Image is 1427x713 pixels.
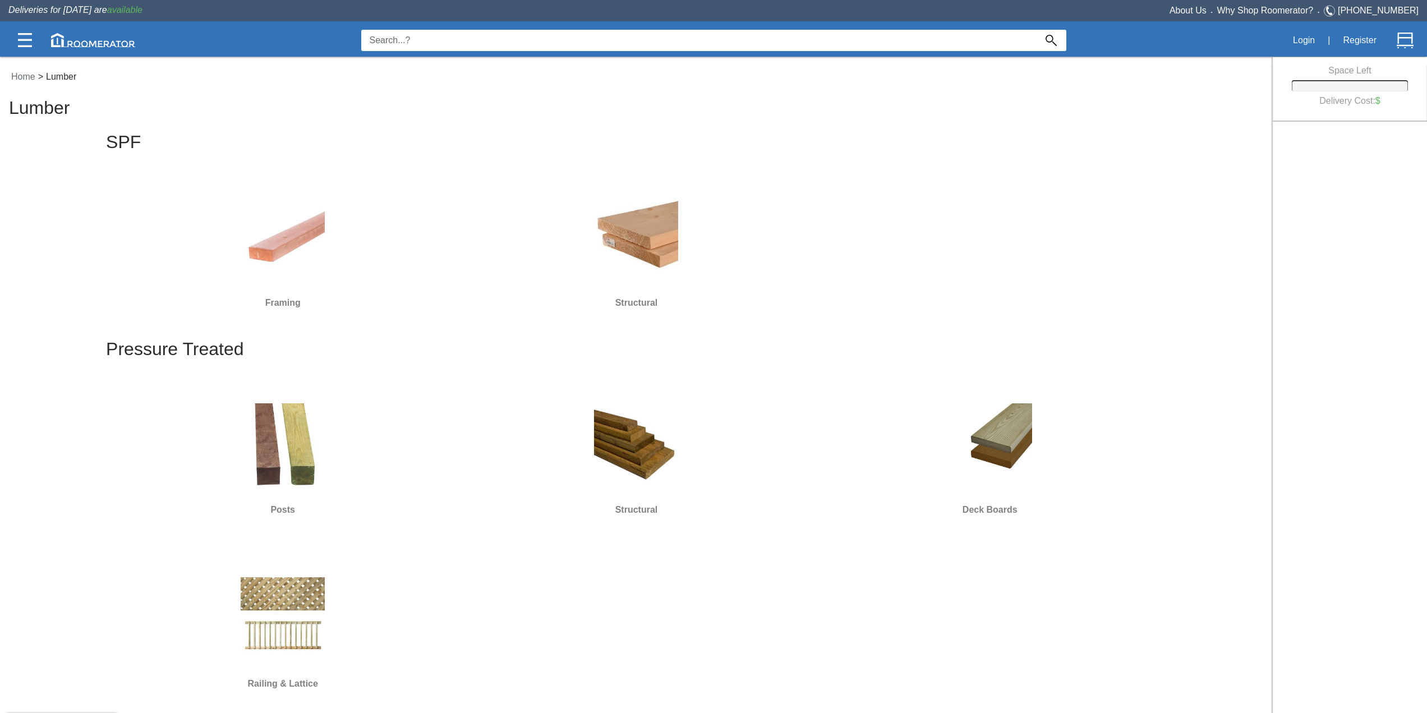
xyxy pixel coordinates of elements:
a: Why Shop Roomerator? [1217,6,1314,15]
button: Login [1287,29,1321,52]
img: SLumber.jpg [594,196,678,280]
a: Home [8,72,38,81]
span: Deliveries for [DATE] are [8,5,142,15]
img: FLumber.jpg [241,196,325,280]
h6: Posts [111,503,455,517]
img: roomerator-logo.svg [51,33,135,47]
img: Cart.svg [1397,32,1414,49]
span: • [1313,10,1324,15]
h6: Structural [464,503,808,517]
img: Categories.svg [18,33,32,47]
button: Register [1337,29,1383,52]
label: $ [1375,96,1380,106]
label: Lumber [43,70,79,84]
img: RailPT.jpg [241,577,325,661]
h2: Pressure Treated [106,339,1167,368]
h6: Deck Boards [818,503,1162,517]
h6: Railing & Lattice [111,677,455,691]
h6: Structural [464,296,808,310]
h6: Framing [111,296,455,310]
a: [PHONE_NUMBER] [1338,6,1419,15]
div: | [1321,28,1337,53]
h2: SPF [106,132,1167,161]
img: Search_Icon.svg [1046,35,1057,46]
img: PostPT.jpg [241,403,325,487]
img: Telephone.svg [1324,4,1338,18]
img: BoardsPT.jpg [948,403,1032,487]
span: available [107,5,142,15]
a: About Us [1170,6,1207,15]
span: • [1207,10,1217,15]
input: Search...? [361,30,1036,51]
img: StructPT.jpg [594,403,678,487]
label: > [38,70,43,84]
h6: Space Left [1292,66,1407,76]
h6: Delivery Cost: [1300,91,1399,111]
